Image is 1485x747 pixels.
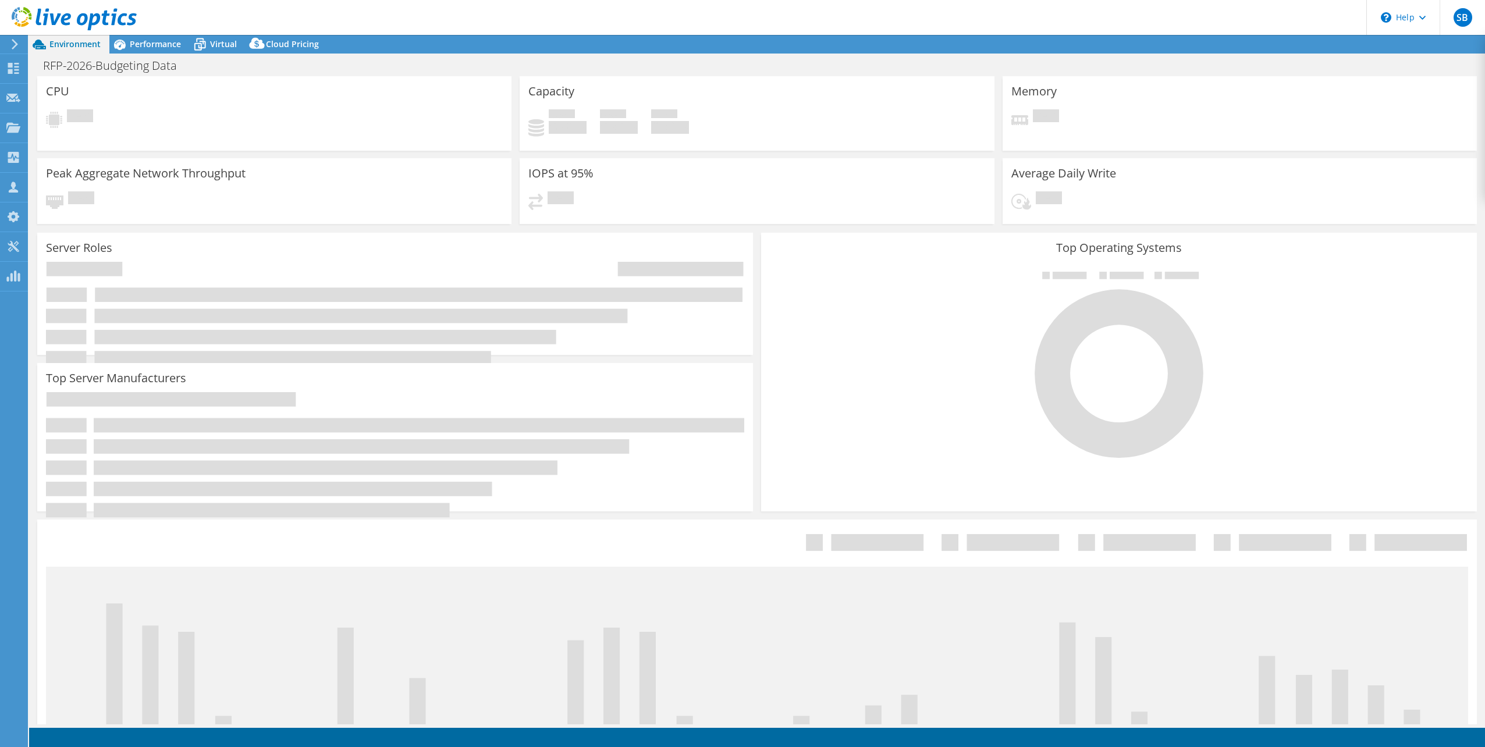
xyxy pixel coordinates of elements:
[1011,85,1057,98] h3: Memory
[1381,12,1391,23] svg: \n
[600,121,638,134] h4: 0 GiB
[46,372,186,385] h3: Top Server Manufacturers
[49,38,101,49] span: Environment
[528,85,574,98] h3: Capacity
[210,38,237,49] span: Virtual
[1036,191,1062,207] span: Pending
[38,59,195,72] h1: RFP-2026-Budgeting Data
[549,109,575,121] span: Used
[67,109,93,125] span: Pending
[46,85,69,98] h3: CPU
[1011,167,1116,180] h3: Average Daily Write
[46,241,112,254] h3: Server Roles
[651,109,677,121] span: Total
[68,191,94,207] span: Pending
[549,121,587,134] h4: 0 GiB
[46,167,246,180] h3: Peak Aggregate Network Throughput
[1033,109,1059,125] span: Pending
[651,121,689,134] h4: 0 GiB
[1454,8,1472,27] span: SB
[770,241,1468,254] h3: Top Operating Systems
[600,109,626,121] span: Free
[266,38,319,49] span: Cloud Pricing
[548,191,574,207] span: Pending
[130,38,181,49] span: Performance
[528,167,594,180] h3: IOPS at 95%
